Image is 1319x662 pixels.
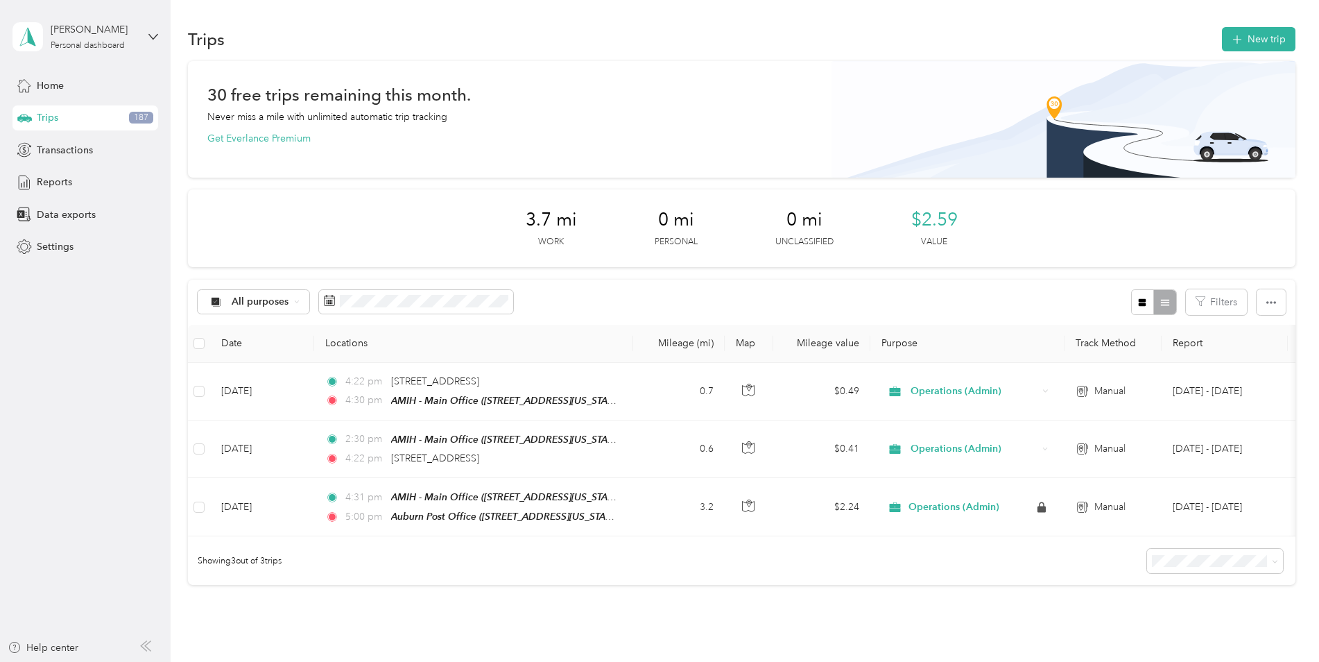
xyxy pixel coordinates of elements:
span: $2.59 [911,209,958,231]
td: 0.7 [633,363,725,421]
td: $0.41 [773,421,870,478]
th: Report [1162,325,1288,363]
td: Sep 20 - Oct 3, 2025 [1162,421,1288,478]
span: Manual [1094,441,1126,457]
th: Track Method [1064,325,1162,363]
button: Filters [1186,289,1247,315]
span: 0 mi [786,209,822,231]
td: Feb 8 - 21, 2025 [1162,478,1288,536]
h1: 30 free trips remaining this month. [207,87,471,102]
div: Personal dashboard [51,42,125,50]
td: [DATE] [210,421,314,478]
span: Reports [37,175,72,189]
span: Manual [1094,500,1126,515]
td: $2.24 [773,478,870,536]
span: 4:22 pm [345,451,385,466]
th: Mileage value [773,325,870,363]
h1: Trips [188,32,225,46]
span: AMIH - Main Office ([STREET_ADDRESS][US_STATE]) [391,395,623,407]
button: Help center [8,640,78,655]
span: AMIH - Main Office ([STREET_ADDRESS][US_STATE]) [391,434,623,445]
p: Never miss a mile with unlimited automatic trip tracking [207,110,447,124]
td: [DATE] [210,478,314,536]
td: 3.2 [633,478,725,536]
span: 3.7 mi [526,209,577,231]
span: Operations (Admin) [911,441,1037,457]
p: Unclassified [775,236,834,248]
th: Locations [314,325,633,363]
span: Manual [1094,384,1126,399]
td: $0.49 [773,363,870,421]
button: New trip [1222,27,1295,51]
span: 0 mi [658,209,694,231]
span: 4:22 pm [345,374,385,389]
p: Value [921,236,947,248]
span: All purposes [232,297,289,307]
span: Settings [37,239,74,254]
th: Mileage (mi) [633,325,725,363]
img: Banner [831,61,1295,178]
span: 4:30 pm [345,393,385,408]
span: Auburn Post Office ([STREET_ADDRESS][US_STATE][US_STATE]) [391,511,669,523]
th: Purpose [870,325,1064,363]
span: AMIH - Main Office ([STREET_ADDRESS][US_STATE]) [391,491,623,503]
span: 2:30 pm [345,432,385,447]
p: Work [538,236,564,248]
th: Date [210,325,314,363]
p: Personal [655,236,698,248]
span: [STREET_ADDRESS] [391,375,479,387]
span: Operations (Admin) [911,384,1037,399]
span: Showing 3 out of 3 trips [188,555,282,568]
span: Data exports [37,207,96,222]
th: Map [725,325,773,363]
span: [STREET_ADDRESS] [391,452,479,464]
span: Transactions [37,143,93,158]
td: 0.6 [633,421,725,478]
span: 5:00 pm [345,509,385,525]
span: Operations (Admin) [908,501,999,514]
button: Get Everlance Premium [207,131,311,146]
span: 4:31 pm [345,490,385,505]
div: [PERSON_NAME] [51,22,137,37]
span: Home [37,78,64,93]
iframe: Everlance-gr Chat Button Frame [1241,584,1319,662]
span: 187 [129,112,153,124]
td: [DATE] [210,363,314,421]
span: Trips [37,110,58,125]
td: Sep 20 - Oct 3, 2025 [1162,363,1288,421]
